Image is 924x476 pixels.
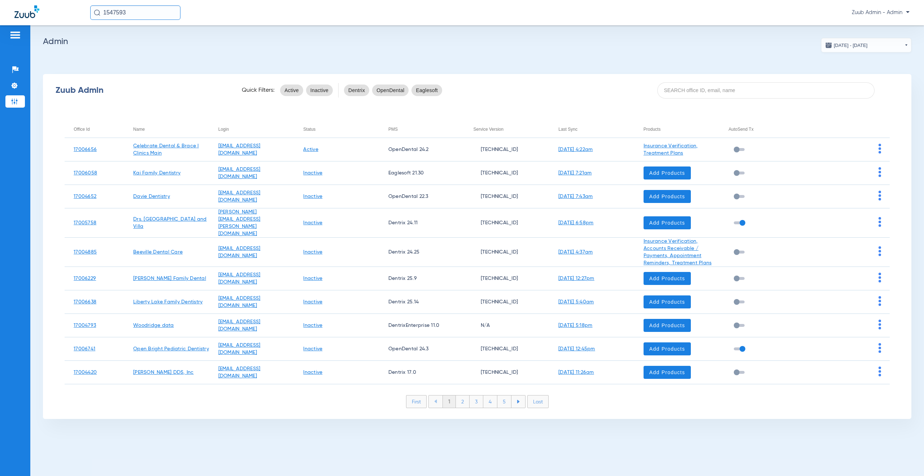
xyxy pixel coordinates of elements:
div: Login [218,125,295,133]
li: 1 [443,395,456,408]
iframe: Chat Widget [888,441,924,476]
a: Inactive [303,194,322,199]
a: Drs. [GEOGRAPHIC_DATA] and Villa [133,217,207,229]
input: Search for patients [90,5,180,20]
a: 17004885 [74,250,97,255]
td: Dentrix 25.14 [379,290,465,314]
span: Zuub Admin - Admin [852,9,910,16]
img: group-dot-blue.svg [879,167,881,177]
a: Inactive [303,276,322,281]
a: Davie Dentistry [133,194,170,199]
a: Woodridge data [133,323,174,328]
span: Add Products [649,322,685,329]
a: Active [303,147,318,152]
img: group-dot-blue.svg [879,343,881,353]
a: 17004420 [74,370,97,375]
span: Add Products [649,219,685,226]
a: 17004793 [74,323,96,328]
div: Last Sync [558,125,577,133]
a: Insurance Verification, Accounts Receivable / Payments, Appointment Reminders, Treatment Plans [644,239,712,265]
a: [DATE] 7:21am [558,170,592,176]
img: date.svg [825,42,832,49]
span: Add Products [649,169,685,177]
a: Inactive [303,346,322,351]
div: Service Version [474,125,504,133]
a: Kai Family Dentistry [133,170,180,176]
a: [EMAIL_ADDRESS][DOMAIN_NAME] [218,143,261,156]
td: N/A [465,314,550,337]
h2: Admin [43,38,911,45]
div: AutoSend Tx [728,125,753,133]
a: 17004652 [74,194,96,199]
div: Zuub Admin [56,87,229,94]
img: arrow-right-blue.svg [517,400,520,403]
input: SEARCH office ID, email, name [657,82,875,99]
div: Login [218,125,229,133]
img: group-dot-blue.svg [879,273,881,282]
a: Insurance Verification, Treatment Plans [644,143,698,156]
a: Inactive [303,170,322,176]
span: Add Products [649,275,685,282]
a: [PERSON_NAME][EMAIL_ADDRESS][PERSON_NAME][DOMAIN_NAME] [218,209,261,236]
img: group-dot-blue.svg [879,296,881,306]
a: Inactive [303,323,322,328]
a: [DATE] 12:45pm [558,346,595,351]
a: [EMAIL_ADDRESS][DOMAIN_NAME] [218,296,261,308]
a: Inactive [303,220,322,225]
img: group-dot-blue.svg [879,144,881,153]
a: [DATE] 5:40am [558,299,594,304]
img: group-dot-blue.svg [879,191,881,200]
a: [EMAIL_ADDRESS][DOMAIN_NAME] [218,272,261,285]
div: Products [644,125,661,133]
a: 17006741 [74,346,95,351]
a: [EMAIL_ADDRESS][DOMAIN_NAME] [218,246,261,258]
span: Add Products [649,298,685,306]
td: [TECHNICAL_ID] [465,361,550,384]
mat-chip-listbox: status-filters [280,83,333,98]
span: Eaglesoft [416,87,438,94]
div: Status [303,125,379,133]
a: 17006656 [74,147,97,152]
div: Name [133,125,209,133]
a: Inactive [303,370,322,375]
mat-chip-listbox: pms-filters [344,83,442,98]
td: Dentrix 24.25 [379,238,465,267]
button: Add Products [644,342,691,355]
a: 17006638 [74,299,96,304]
a: [DATE] 11:26am [558,370,594,375]
a: [EMAIL_ADDRESS][DOMAIN_NAME] [218,190,261,203]
a: 17006229 [74,276,96,281]
li: 5 [497,395,511,408]
a: [DATE] 5:18pm [558,323,592,328]
img: group-dot-blue.svg [879,367,881,376]
button: Add Products [644,366,691,379]
a: Liberty Lake Family Dentistry [133,299,202,304]
td: [TECHNICAL_ID] [465,337,550,361]
div: Office Id [74,125,90,133]
div: Office Id [74,125,124,133]
td: Dentrix 24.11 [379,208,465,238]
a: Celebrate Dental & Brace | Clinics Main [133,143,199,156]
a: [PERSON_NAME] Family Dental [133,276,206,281]
td: [TECHNICAL_ID] [465,208,550,238]
span: OpenDental [376,87,404,94]
img: arrow-left-blue.svg [434,399,437,403]
td: [TECHNICAL_ID] [465,138,550,161]
td: [TECHNICAL_ID] [465,185,550,208]
img: Search Icon [94,9,100,16]
div: AutoSend Tx [728,125,805,133]
span: Add Products [649,193,685,200]
button: Add Products [644,295,691,308]
div: Name [133,125,145,133]
div: Status [303,125,315,133]
li: 3 [470,395,483,408]
a: [EMAIL_ADDRESS][DOMAIN_NAME] [218,343,261,355]
a: [EMAIL_ADDRESS][DOMAIN_NAME] [218,319,261,332]
td: Dentrix 25.9 [379,267,465,290]
a: [PERSON_NAME] DDS, Inc [133,370,194,375]
span: Active [284,87,299,94]
span: Quick Filters: [242,87,275,94]
td: [TECHNICAL_ID] [465,267,550,290]
td: [TECHNICAL_ID] [465,238,550,267]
